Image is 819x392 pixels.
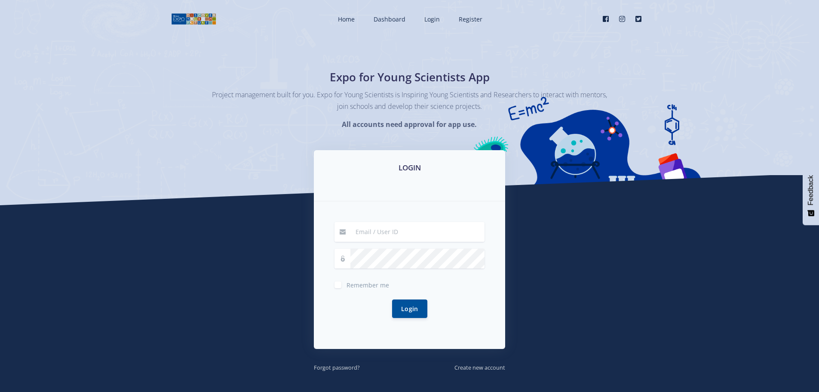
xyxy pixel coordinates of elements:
[459,15,482,23] span: Register
[314,362,360,372] a: Forgot password?
[365,8,412,31] a: Dashboard
[803,167,819,225] button: Feedback - Show survey
[329,8,362,31] a: Home
[342,120,477,129] strong: All accounts need approval for app use.
[350,222,485,242] input: Email / User ID
[392,299,427,318] button: Login
[171,12,216,25] img: logo01.png
[454,364,505,371] small: Create new account
[416,8,447,31] a: Login
[324,162,495,173] h3: LOGIN
[347,281,389,289] span: Remember me
[314,364,360,371] small: Forgot password?
[450,8,489,31] a: Register
[212,89,607,112] p: Project management built for you. Expo for Young Scientists is Inspiring Young Scientists and Res...
[807,175,815,205] span: Feedback
[338,15,355,23] span: Home
[253,69,567,86] h1: Expo for Young Scientists App
[424,15,440,23] span: Login
[374,15,405,23] span: Dashboard
[454,362,505,372] a: Create new account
